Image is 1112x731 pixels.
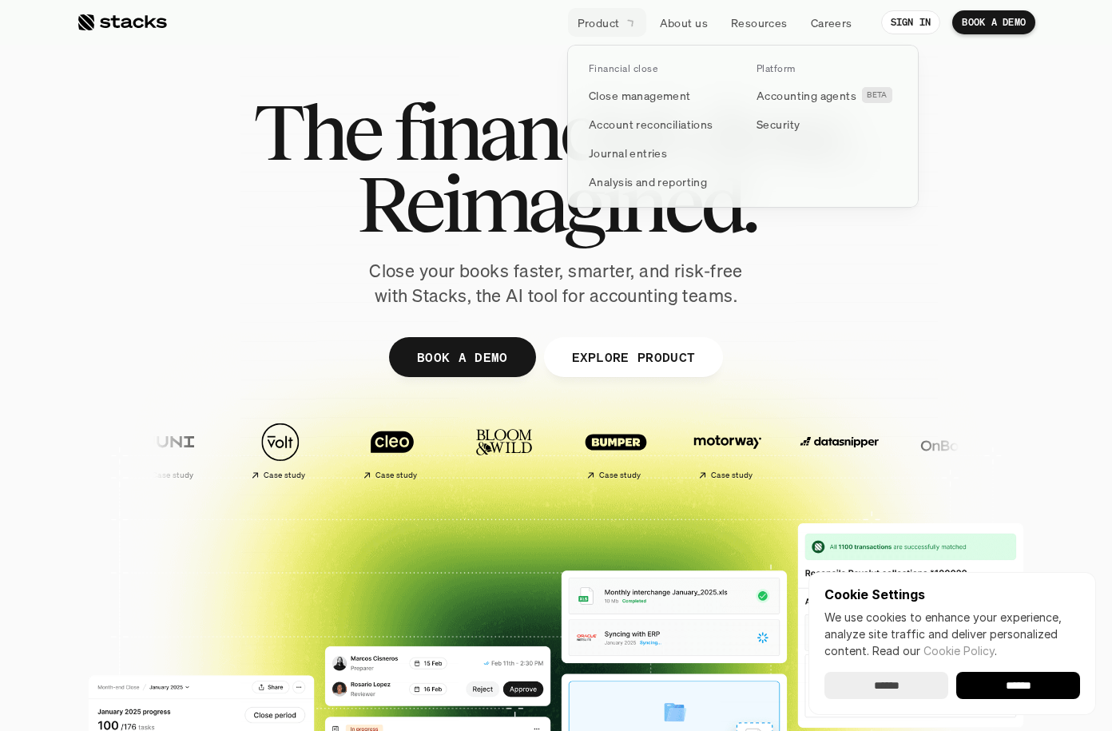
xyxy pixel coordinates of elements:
[189,370,259,381] a: Privacy Policy
[747,109,907,138] a: Security
[579,109,739,138] a: Account reconciliations
[571,345,695,368] p: EXPLORE PRODUCT
[589,116,713,133] p: Account reconciliations
[721,8,797,37] a: Resources
[824,609,1080,659] p: We use cookies to enhance your experience, analyze site traffic and deliver personalized content.
[589,63,657,74] p: Financial close
[375,471,417,480] h2: Case study
[891,17,931,28] p: SIGN IN
[579,167,739,196] a: Analysis and reporting
[394,96,669,168] span: financial
[589,87,691,104] p: Close management
[675,414,779,487] a: Case study
[340,414,443,487] a: Case study
[356,259,756,308] p: Close your books faster, smarter, and risk-free with Stacks, the AI tool for accounting teams.
[801,8,862,37] a: Careers
[811,14,852,31] p: Careers
[228,414,332,487] a: Case study
[747,81,907,109] a: Accounting agentsBETA
[563,414,667,487] a: Case study
[731,14,788,31] p: Resources
[417,345,508,368] p: BOOK A DEMO
[589,145,667,161] p: Journal entries
[650,8,717,37] a: About us
[923,644,995,658] a: Cookie Policy
[578,14,620,31] p: Product
[253,96,380,168] span: The
[116,414,220,487] a: Case study
[872,644,997,658] span: Read our .
[757,116,800,133] p: Security
[263,471,305,480] h2: Case study
[962,17,1026,28] p: BOOK A DEMO
[579,138,739,167] a: Journal entries
[710,471,753,480] h2: Case study
[757,87,856,104] p: Accounting agents
[589,173,707,190] p: Analysis and reporting
[151,471,193,480] h2: Case study
[357,168,756,240] span: Reimagined.
[598,471,641,480] h2: Case study
[389,337,536,377] a: BOOK A DEMO
[824,588,1080,601] p: Cookie Settings
[579,81,739,109] a: Close management
[952,10,1035,34] a: BOOK A DEMO
[867,90,888,100] h2: BETA
[543,337,723,377] a: EXPLORE PRODUCT
[660,14,708,31] p: About us
[757,63,796,74] p: Platform
[881,10,941,34] a: SIGN IN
